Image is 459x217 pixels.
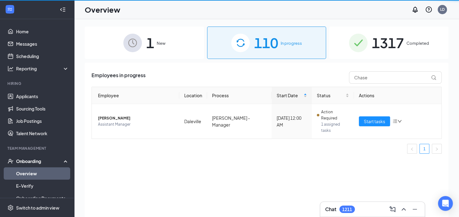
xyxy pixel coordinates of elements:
[16,205,59,211] div: Switch to admin view
[420,144,429,153] a: 1
[85,4,120,15] h1: Overview
[16,115,69,127] a: Job Postings
[7,6,13,12] svg: WorkstreamLogo
[342,207,352,212] div: 1211
[277,92,302,99] span: Start Date
[317,92,344,99] span: Status
[411,206,419,213] svg: Minimize
[393,119,397,124] span: bars
[435,147,439,151] span: right
[438,196,453,211] div: Open Intercom Messenger
[16,158,64,164] div: Onboarding
[388,204,397,214] button: ComposeMessage
[7,65,14,72] svg: Analysis
[425,6,432,13] svg: QuestionInfo
[179,87,207,104] th: Location
[146,32,154,53] span: 1
[60,6,66,13] svg: Collapse
[7,81,68,86] div: Hiring
[98,121,174,127] span: Assistant Manager
[91,71,146,84] span: Employees in progress
[16,167,69,180] a: Overview
[281,40,302,46] span: In progress
[16,90,69,102] a: Applicants
[407,144,417,154] button: left
[312,87,354,104] th: Status
[354,87,441,104] th: Actions
[157,40,165,46] span: New
[16,50,69,62] a: Scheduling
[254,32,278,53] span: 110
[432,144,442,154] button: right
[407,144,417,154] li: Previous Page
[440,7,445,12] div: LD
[400,206,407,213] svg: ChevronUp
[349,71,442,84] input: Search by Name, Job Posting, or Process
[207,87,272,104] th: Process
[406,40,429,46] span: Completed
[16,127,69,140] a: Talent Network
[277,115,307,128] div: [DATE] 12:00 AM
[389,206,396,213] svg: ComposeMessage
[7,146,68,151] div: Team Management
[7,158,14,164] svg: UserCheck
[16,192,69,204] a: Onboarding Documents
[16,180,69,192] a: E-Verify
[410,204,420,214] button: Minimize
[92,87,179,104] th: Employee
[364,118,385,125] span: Start tasks
[321,121,349,134] span: 1 assigned tasks
[179,104,207,139] td: Daleville
[359,116,390,126] button: Start tasks
[410,147,414,151] span: left
[98,115,174,121] span: [PERSON_NAME]
[16,38,69,50] a: Messages
[325,206,336,213] h3: Chat
[207,104,272,139] td: [PERSON_NAME] - Manager
[397,119,402,123] span: down
[16,25,69,38] a: Home
[16,102,69,115] a: Sourcing Tools
[16,65,69,72] div: Reporting
[432,144,442,154] li: Next Page
[7,205,14,211] svg: Settings
[399,204,409,214] button: ChevronUp
[321,109,349,121] span: Action Required
[411,6,419,13] svg: Notifications
[372,32,404,53] span: 1317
